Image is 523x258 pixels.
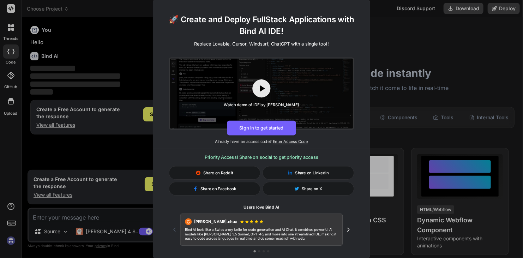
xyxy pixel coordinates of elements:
div: C [185,218,192,225]
button: Go to testimonial 4 [267,250,269,252]
button: Next testimonial [343,224,354,235]
button: Go to testimonial 3 [263,250,265,252]
span: ★ [250,218,254,225]
button: Go to testimonial 2 [258,250,260,252]
h1: 🚀 Create and Deploy FullStack Applications with Bind AI IDE! [162,13,361,37]
button: Previous testimonial [169,224,180,235]
span: ★ [240,218,245,225]
p: Already have an access code? [153,139,370,144]
span: ★ [254,218,259,225]
p: Replace Lovable, Cursor, Windsurf, ChatGPT with a single tool! [194,41,329,47]
span: ★ [259,218,264,225]
span: Enter Access Code [273,139,308,144]
span: Share on Facebook [200,186,236,192]
p: Bind AI feels like a Swiss army knife for code generation and AI Chat. It combines powerful AI mo... [185,227,338,241]
span: Share on Reddit [203,170,233,176]
span: Share on Linkedin [295,170,329,176]
div: Watch demo of IDE by [PERSON_NAME] [224,102,299,108]
span: [PERSON_NAME].chua [194,219,238,224]
span: ★ [245,218,250,225]
button: Sign in to get started [227,121,296,136]
button: Go to testimonial 1 [254,250,256,252]
span: Share on X [302,186,322,192]
h1: Users love Bind AI [169,205,354,210]
h3: Priority Access! Share on social to get priority access [169,154,354,161]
